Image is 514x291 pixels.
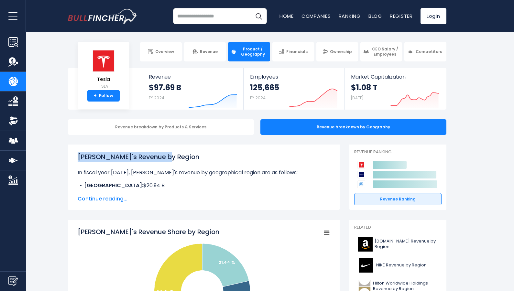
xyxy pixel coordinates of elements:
[357,180,365,188] img: General Motors Company competitors logo
[68,119,254,135] div: Revenue breakdown by Products & Services
[78,182,330,189] li: $20.94 B
[93,93,97,99] strong: +
[416,49,442,54] span: Competitors
[272,42,314,61] a: Financials
[358,258,374,273] img: NKE logo
[251,8,267,24] button: Search
[354,149,442,155] p: Revenue Ranking
[78,195,330,203] span: Continue reading...
[87,90,120,102] a: +Follow
[316,42,358,61] a: Ownership
[421,8,446,24] a: Login
[184,42,226,61] a: Revenue
[260,119,446,135] div: Revenue breakdown by Geography
[84,182,143,189] b: [GEOGRAPHIC_DATA]:
[92,77,115,82] span: Tesla
[219,259,235,265] text: 21.44 %
[354,225,442,230] p: Related
[155,49,174,54] span: Overview
[78,227,219,236] tspan: [PERSON_NAME]'s Revenue Share by Region
[351,95,363,101] small: [DATE]
[354,193,442,205] a: Revenue Ranking
[368,13,382,19] a: Blog
[68,9,137,24] a: Go to homepage
[301,13,331,19] a: Companies
[279,13,294,19] a: Home
[357,171,365,178] img: Ford Motor Company competitors logo
[228,42,270,61] a: Product / Geography
[354,256,442,274] a: NIKE Revenue by Region
[244,68,344,110] a: Employees 125,665 FY 2024
[78,152,330,162] h1: [PERSON_NAME]'s Revenue by Region
[149,74,237,80] span: Revenue
[344,68,445,110] a: Market Capitalization $1.08 T [DATE]
[351,82,377,92] strong: $1.08 T
[250,74,338,80] span: Employees
[286,49,308,54] span: Financials
[351,74,439,80] span: Market Capitalization
[330,49,352,54] span: Ownership
[390,13,413,19] a: Register
[357,161,365,169] img: Tesla competitors logo
[68,9,137,24] img: bullfincher logo
[354,235,442,253] a: [DOMAIN_NAME] Revenue by Region
[84,189,128,197] b: Other Countries:
[375,239,438,250] span: [DOMAIN_NAME] Revenue by Region
[358,237,373,252] img: AMZN logo
[8,116,18,126] img: Ownership
[149,95,164,101] small: FY 2024
[404,42,446,61] a: Competitors
[360,42,402,61] a: CEO Salary / Employees
[78,189,330,197] li: $29.02 B
[238,47,267,57] span: Product / Geography
[140,42,182,61] a: Overview
[339,13,361,19] a: Ranking
[200,49,218,54] span: Revenue
[250,82,279,92] strong: 125,665
[92,50,115,90] a: Tesla TSLA
[250,95,266,101] small: FY 2024
[371,47,399,57] span: CEO Salary / Employees
[376,263,427,268] span: NIKE Revenue by Region
[78,169,330,177] p: In fiscal year [DATE], [PERSON_NAME]'s revenue by geographical region are as follows:
[142,68,244,110] a: Revenue $97.69 B FY 2024
[149,82,181,92] strong: $97.69 B
[92,83,115,89] small: TSLA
